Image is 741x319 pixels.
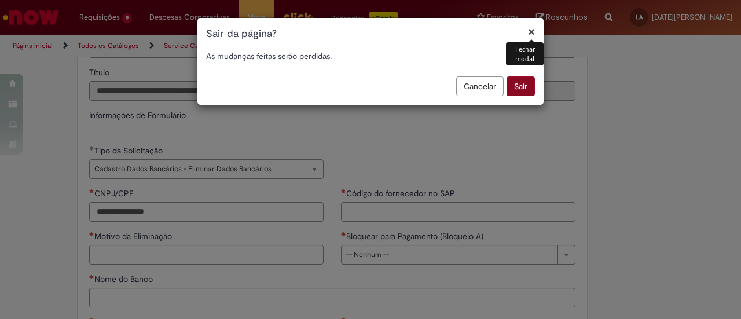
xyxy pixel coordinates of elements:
[528,25,535,38] button: Fechar modal
[206,50,535,62] p: As mudanças feitas serão perdidas.
[507,76,535,96] button: Sair
[206,27,535,42] h1: Sair da página?
[506,42,544,65] div: Fechar modal
[456,76,504,96] button: Cancelar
